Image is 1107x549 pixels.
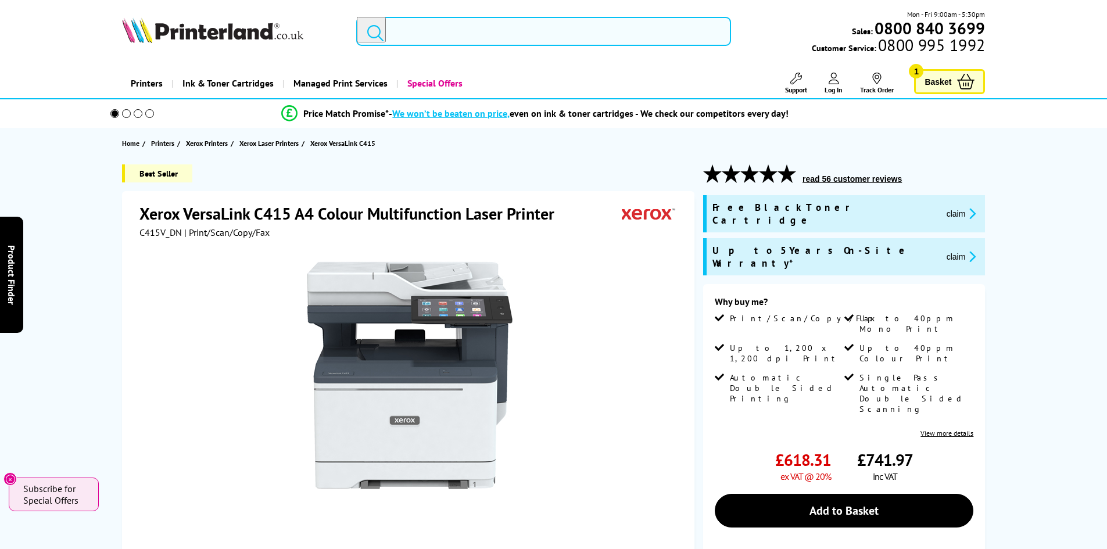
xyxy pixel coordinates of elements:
a: Xerox Laser Printers [239,137,302,149]
button: promo-description [943,250,980,263]
a: Printers [122,69,171,98]
img: Printerland Logo [122,17,303,43]
button: read 56 customer reviews [799,174,905,184]
span: Xerox Printers [186,137,228,149]
span: Automatic Double Sided Printing [730,372,841,404]
a: Basket 1 [914,69,985,94]
span: | Print/Scan/Copy/Fax [184,227,270,238]
span: 1 [909,64,923,78]
span: Support [785,85,807,94]
span: Single Pass Automatic Double Sided Scanning [859,372,971,414]
span: Up to 40ppm Mono Print [859,313,971,334]
img: Xerox [622,203,675,224]
span: Up to 5 Years On-Site Warranty* [712,244,937,270]
span: Xerox Laser Printers [239,137,299,149]
span: Mon - Fri 9:00am - 5:30pm [907,9,985,20]
span: Up to 1,200 x 1,200 dpi Print [730,343,841,364]
a: Printerland Logo [122,17,342,45]
a: Managed Print Services [282,69,396,98]
b: 0800 840 3699 [875,17,985,39]
span: Home [122,137,139,149]
span: ex VAT @ 20% [780,471,831,482]
img: Xerox VersaLink C415 [296,261,524,489]
div: Why buy me? [715,296,973,313]
span: Log In [825,85,843,94]
span: We won’t be beaten on price, [392,107,510,119]
a: Ink & Toner Cartridges [171,69,282,98]
span: Subscribe for Special Offers [23,483,87,506]
a: 0800 840 3699 [873,23,985,34]
div: - even on ink & toner cartridges - We check our competitors every day! [389,107,789,119]
button: Close [3,472,17,486]
span: Price Match Promise* [303,107,389,119]
span: Print/Scan/Copy/Fax [730,313,879,324]
span: Product Finder [6,245,17,304]
li: modal_Promise [95,103,976,124]
span: Xerox VersaLink C415 [310,139,375,148]
button: promo-description [943,207,980,220]
a: Special Offers [396,69,471,98]
a: Log In [825,73,843,94]
a: View more details [920,429,973,437]
a: Add to Basket [715,494,973,528]
a: Track Order [860,73,894,94]
span: Best Seller [122,164,192,182]
a: Home [122,137,142,149]
h1: Xerox VersaLink C415 A4 Colour Multifunction Laser Printer [139,203,566,224]
span: Ink & Toner Cartridges [182,69,274,98]
span: C415V_DN [139,227,182,238]
span: Sales: [852,26,873,37]
a: Printers [151,137,177,149]
span: £741.97 [857,449,913,471]
span: Up to 40ppm Colour Print [859,343,971,364]
span: inc VAT [873,471,897,482]
span: Printers [151,137,174,149]
span: Basket [925,74,951,89]
span: 0800 995 1992 [876,40,985,51]
span: Customer Service: [812,40,985,53]
a: Support [785,73,807,94]
span: Free Black Toner Cartridge [712,201,937,227]
span: £618.31 [775,449,831,471]
a: Xerox Printers [186,137,231,149]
